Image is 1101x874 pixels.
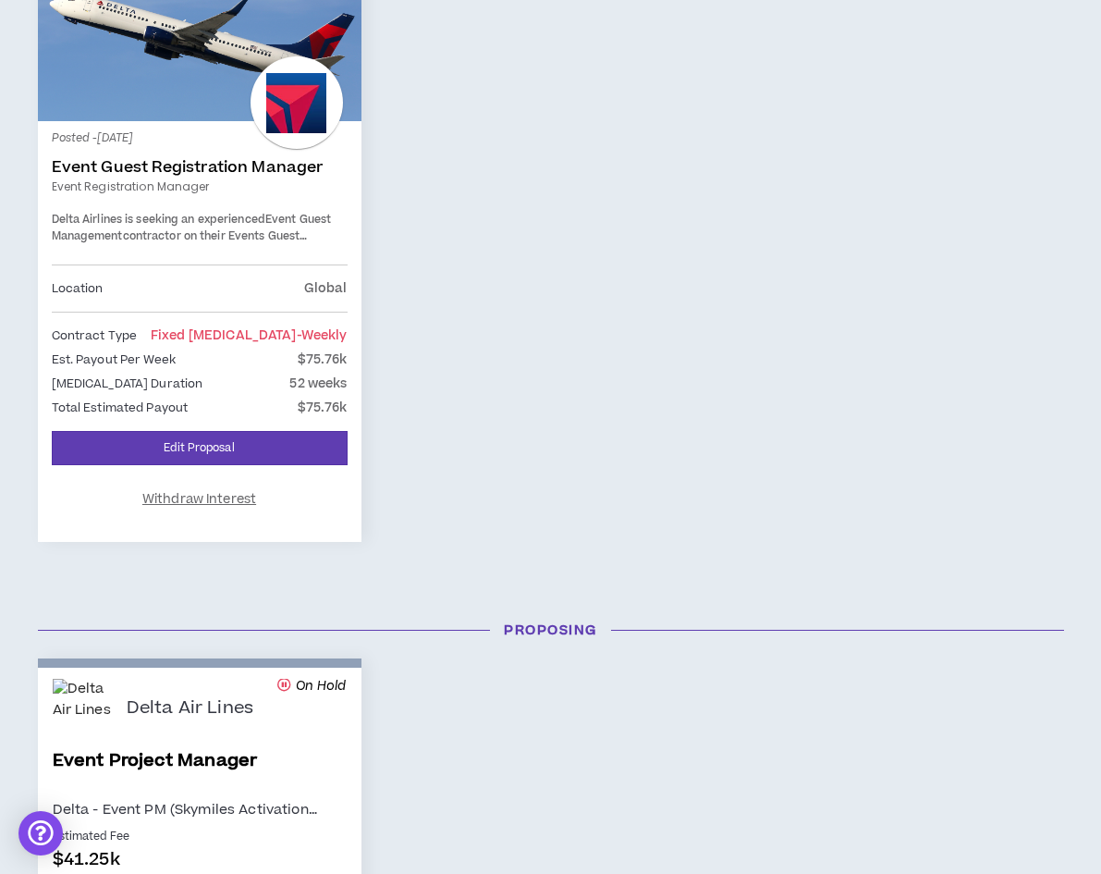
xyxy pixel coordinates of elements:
[52,130,348,147] p: Posted - [DATE]
[289,374,347,394] p: 52 weeks
[52,350,176,370] p: Est. Payout Per Week
[52,178,348,195] a: Event Registration Manager
[24,621,1078,640] h3: Proposing
[18,811,63,856] div: Open Intercom Messenger
[52,212,265,228] span: Delta Airlines is seeking an experienced
[304,278,348,299] p: Global
[298,398,348,418] p: $75.76k
[298,350,348,370] p: $75.76k
[52,431,348,465] a: Edit Proposal
[52,374,203,394] p: [MEDICAL_DATA] Duration
[52,326,138,346] p: Contract Type
[53,847,347,872] p: $41.25k
[52,158,348,177] a: Event Guest Registration Manager
[151,326,348,345] span: Fixed [MEDICAL_DATA]
[53,829,347,845] p: Estimated Fee
[309,800,317,819] span: …
[52,398,189,418] p: Total Estimated Payout
[53,798,347,821] p: Delta - Event PM (Skymiles Activation
[53,748,347,798] a: Event Project Manager
[297,326,348,345] span: - weekly
[127,698,254,720] p: Delta Air Lines
[52,228,340,277] span: contractor on their Events Guest Management team. This a 40hrs/week position with 3 days in the o...
[52,480,348,519] button: Withdraw Interest
[53,679,113,739] img: Delta Air Lines
[142,491,256,509] span: Withdraw Interest
[52,278,104,299] p: Location
[52,212,332,244] strong: Event Guest Management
